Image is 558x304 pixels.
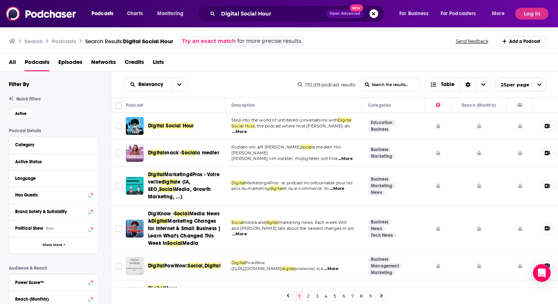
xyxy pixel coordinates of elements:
p: Podcast Details [9,128,99,133]
span: Social [231,220,244,225]
button: open menu [152,8,193,20]
button: Log In [515,8,548,20]
span: Marketing4Pros : le podcast incontournable pour les [245,180,352,185]
span: Marketing Changes for Internet & Small Business | Learn What's Changed This Week in [148,218,221,246]
a: Episodes [58,56,82,71]
button: open menu [436,8,487,20]
a: Business [368,176,391,182]
img: Digitalsnack - Sociala medier [126,144,144,162]
div: Categories [368,101,391,110]
button: Open AdvancedNew [326,9,364,18]
div: Open Intercom Messenger [533,264,551,282]
span: and [PERSON_NAME] talk about the newest changes in soc [231,226,354,231]
span: ...More [324,266,338,272]
div: Reach (Monthly) [462,101,496,110]
button: Power Score™ [15,277,93,287]
button: Choose View [424,78,492,92]
span: Digital [148,150,164,156]
button: Brand Safety & Suitability [15,207,93,216]
span: Networks [91,56,116,71]
a: Charts [122,8,147,20]
span: All [9,56,16,71]
span: a medier [197,150,219,156]
span: ([URL][DOMAIN_NAME] [231,266,282,271]
button: Active Status [15,157,93,166]
span: Active [15,112,27,116]
button: open menu [123,82,172,87]
span: ...More [232,231,247,237]
span: Digital [204,263,221,269]
button: Has Guests [15,190,93,199]
img: Podchaser - Follow, Share and Rate Podcasts [6,7,77,21]
a: Lists [153,56,164,71]
a: 7 [349,291,356,300]
a: Credits [125,56,144,71]
span: digital [161,179,178,185]
a: Digital Social Hour [126,117,144,135]
span: digital [282,266,294,271]
a: DigitalPowWow:Social,DigitalMedia [148,262,221,270]
div: Podcast [126,101,143,110]
span: New [350,4,363,11]
span: digital [266,220,279,225]
span: pros du marketing [231,186,270,191]
span: Political Skew [15,226,43,231]
a: Business [368,147,391,153]
span: Media News & [148,211,220,224]
h2: Filter By [9,81,29,88]
span: 25 per page [495,79,529,90]
span: marketing news. Each week Will [279,220,347,225]
div: Has Guests [15,192,86,198]
div: Language [15,176,88,181]
span: Podden om allt [PERSON_NAME] [231,144,301,150]
span: For Podcasters [441,8,476,19]
span: ...More [338,156,353,162]
div: Beta [46,226,54,231]
img: DigitalMarketing4Pros - Votre veille digitale (IA, SEO, Social Media, Growth Marketing, ...) [126,177,144,195]
span: Toggle select row [116,225,122,232]
span: Digital [148,263,164,269]
span: , [203,263,204,269]
a: Management [368,263,402,269]
a: News [368,189,385,195]
span: Relevancy [138,82,166,87]
a: Tech News [368,232,396,238]
h3: Podcasts [52,38,76,45]
span: Digital [148,285,164,291]
button: open menu [495,78,547,92]
span: Media, Growth Marketing, ...) [148,186,211,200]
div: Active Status [15,159,88,164]
span: media and [244,220,266,225]
span: Media [221,263,237,269]
a: Marketing [368,270,395,276]
span: DigiKnow - [148,211,174,217]
a: Digitalsnack -Sociala medier [148,149,219,157]
a: Search Results:Digital Social Hour [85,38,173,45]
a: Digital Social Hour [148,122,194,130]
span: PowWow [245,260,265,265]
img: DigiKnow - Social Media News & Digital Marketing Changes for Internet & Small Business | Learn Wh... [126,220,144,238]
span: a medier! Hör [PERSON_NAME] [231,144,341,156]
div: Brand Safety & Suitability [15,209,86,214]
span: Show More [42,243,62,247]
button: open menu [172,78,187,91]
div: Power Score [436,101,440,110]
a: Business [368,256,391,262]
a: Digital PowWow: Social, Digital Media [126,257,144,275]
div: Sort Direction [460,78,476,91]
span: snack - [164,150,182,156]
span: Charts [127,8,143,19]
p: Audience & Reach [9,266,99,271]
button: open menu [487,8,514,20]
a: Marketing [368,183,395,189]
h2: Choose List sort [123,78,187,92]
a: Business [368,219,391,225]
div: Has Guests [517,101,523,110]
span: PowWow: [164,263,187,269]
a: 4 [322,291,330,300]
